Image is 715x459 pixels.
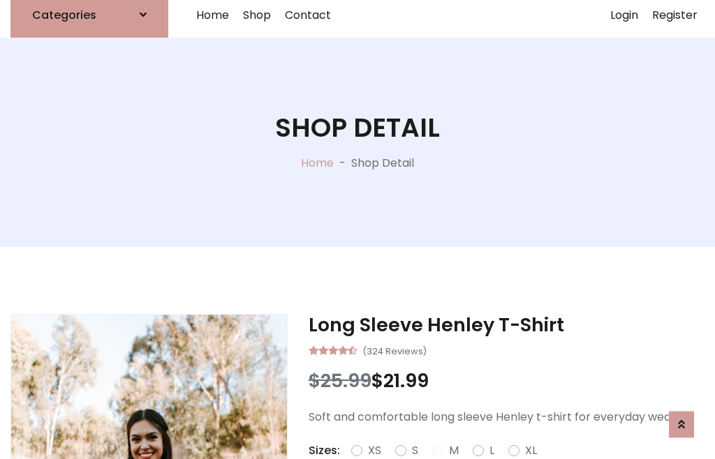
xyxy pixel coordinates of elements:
[525,442,537,459] label: XL
[412,442,418,459] label: S
[32,8,96,22] h6: Categories
[301,155,334,171] a: Home
[309,442,340,459] p: Sizes:
[309,370,705,392] h3: $
[362,342,427,359] small: (324 Reviews)
[489,442,494,459] label: L
[449,442,459,459] label: M
[309,314,705,336] h3: Long Sleeve Henley T-Shirt
[383,368,429,393] span: 21.99
[309,409,705,426] p: Soft and comfortable long sleeve Henley t-shirt for everyday wear.
[351,155,414,172] p: Shop Detail
[275,112,440,144] h1: Shop Detail
[334,155,351,172] p: -
[368,442,381,459] label: XS
[309,368,371,393] span: $25.99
